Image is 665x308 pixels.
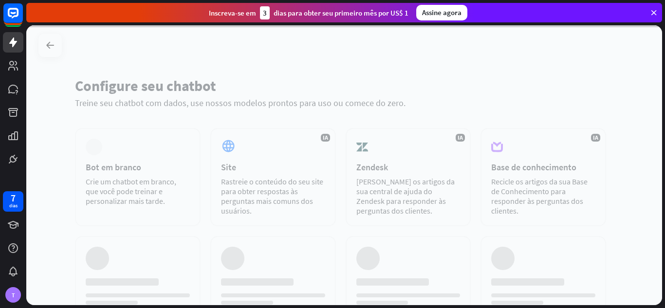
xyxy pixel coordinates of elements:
[12,291,15,299] font: T
[263,8,267,18] font: 3
[11,192,16,204] font: 7
[9,202,18,209] font: dias
[274,8,408,18] font: dias para obter seu primeiro mês por US$ 1
[209,8,256,18] font: Inscreva-se em
[3,191,23,212] a: 7 dias
[422,8,462,17] font: Assine agora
